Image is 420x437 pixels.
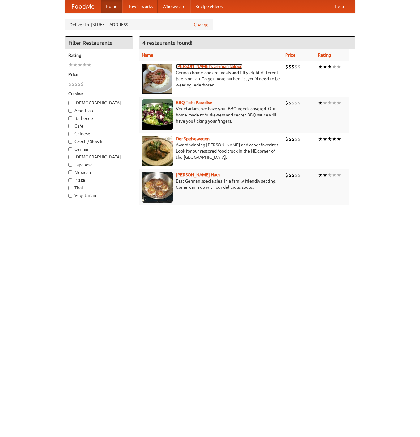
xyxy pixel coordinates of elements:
li: $ [78,81,81,87]
label: American [68,107,129,114]
input: [DEMOGRAPHIC_DATA] [68,155,72,159]
label: Pizza [68,177,129,183]
li: ★ [318,99,323,106]
input: Barbecue [68,116,72,120]
li: ★ [332,63,337,70]
li: $ [295,99,298,106]
li: ★ [337,136,341,142]
input: Pizza [68,178,72,182]
input: American [68,109,72,113]
li: ★ [327,172,332,179]
a: Rating [318,53,331,57]
input: Mexican [68,170,72,174]
input: Thai [68,186,72,190]
input: Czech / Slovak [68,140,72,144]
a: [PERSON_NAME] Haus [176,172,220,177]
a: Change [194,22,209,28]
input: German [68,147,72,151]
p: Vegetarians, we have your BBQ needs covered. Our home-made tofu skewers and secret BBQ sauce will... [142,106,280,124]
img: speisewagen.jpg [142,136,173,166]
li: $ [295,63,298,70]
label: German [68,146,129,152]
li: $ [295,136,298,142]
li: ★ [337,63,341,70]
a: Price [285,53,295,57]
li: $ [288,99,291,106]
li: ★ [73,61,78,68]
input: [DEMOGRAPHIC_DATA] [68,101,72,105]
label: Barbecue [68,115,129,121]
li: ★ [323,136,327,142]
li: ★ [332,99,337,106]
label: [DEMOGRAPHIC_DATA] [68,154,129,160]
input: Japanese [68,163,72,167]
ng-pluralize: 4 restaurants found! [142,40,193,46]
li: ★ [318,172,323,179]
li: $ [68,81,71,87]
input: Cafe [68,124,72,128]
a: Who we are [158,0,190,13]
div: Deliver to: [STREET_ADDRESS] [65,19,213,30]
label: Japanese [68,162,129,168]
li: ★ [323,63,327,70]
li: ★ [332,172,337,179]
label: Czech / Slovak [68,138,129,145]
a: Home [101,0,122,13]
label: Vegetarian [68,192,129,199]
a: Name [142,53,153,57]
li: $ [291,63,295,70]
li: ★ [323,172,327,179]
li: ★ [82,61,87,68]
h4: Filter Restaurants [65,37,133,49]
li: $ [298,99,301,106]
li: $ [71,81,74,87]
li: ★ [318,63,323,70]
li: $ [285,136,288,142]
li: ★ [318,136,323,142]
img: kohlhaus.jpg [142,172,173,203]
img: esthers.jpg [142,63,173,94]
a: FoodMe [65,0,101,13]
a: [PERSON_NAME]'s German Saloon [176,64,243,69]
li: ★ [68,61,73,68]
a: Recipe videos [190,0,227,13]
li: ★ [327,63,332,70]
li: ★ [332,136,337,142]
li: $ [291,99,295,106]
h5: Price [68,71,129,78]
li: $ [291,136,295,142]
p: German home-cooked meals and fifty-eight different beers on tap. To get more authentic, you'd nee... [142,69,280,88]
h5: Cuisine [68,90,129,97]
li: $ [298,172,301,179]
li: $ [81,81,84,87]
li: ★ [327,136,332,142]
label: Mexican [68,169,129,175]
p: Award-winning [PERSON_NAME] and other favorites. Look for our restored food truck in the NE corne... [142,142,280,160]
li: $ [291,172,295,179]
li: ★ [323,99,327,106]
li: $ [295,172,298,179]
li: $ [285,99,288,106]
li: ★ [78,61,82,68]
label: [DEMOGRAPHIC_DATA] [68,100,129,106]
label: Chinese [68,131,129,137]
h5: Rating [68,52,129,58]
li: ★ [337,99,341,106]
li: $ [285,63,288,70]
label: Cafe [68,123,129,129]
li: $ [74,81,78,87]
li: $ [288,136,291,142]
li: $ [298,63,301,70]
a: BBQ Tofu Paradise [176,100,212,105]
a: Der Speisewagen [176,136,210,141]
li: $ [285,172,288,179]
li: ★ [87,61,91,68]
a: Help [330,0,349,13]
li: $ [288,63,291,70]
li: ★ [337,172,341,179]
li: ★ [327,99,332,106]
li: $ [288,172,291,179]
